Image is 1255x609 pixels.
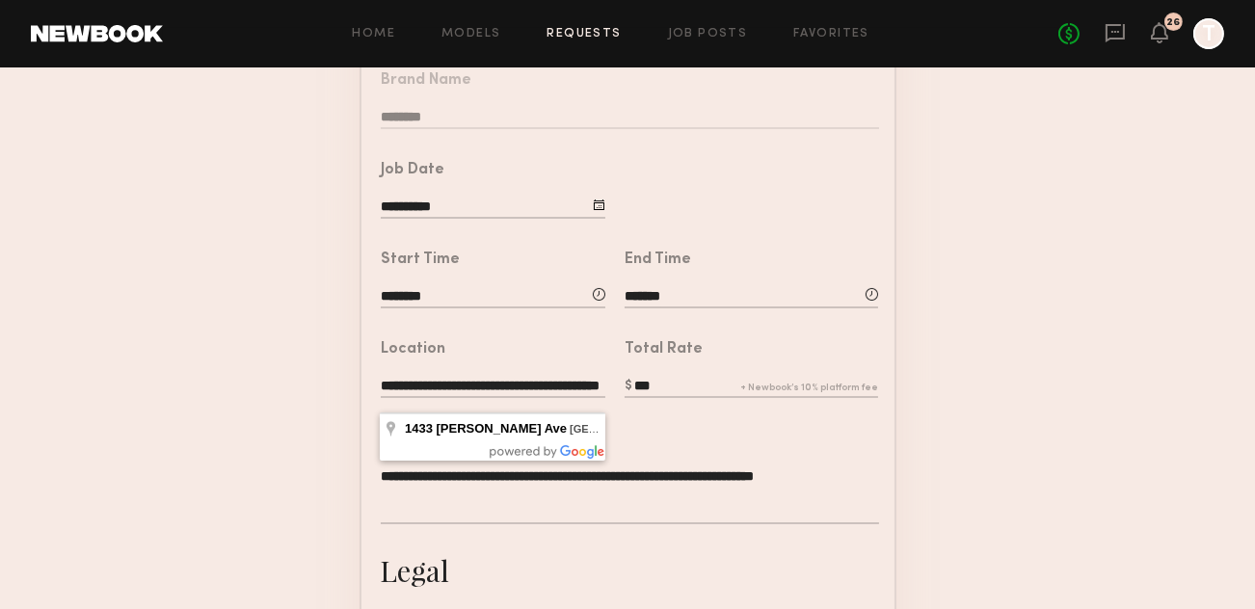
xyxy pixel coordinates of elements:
a: Requests [547,28,622,40]
span: , , [570,423,850,435]
div: Job Date [381,163,444,178]
div: Location [381,342,445,357]
span: 1433 [405,421,433,436]
div: 26 [1167,17,1181,28]
div: Total Rate [625,342,703,357]
div: End Time [625,252,691,268]
a: Home [353,28,396,40]
div: Start Time [381,252,460,268]
a: Job Posts [668,28,748,40]
a: Models [441,28,500,40]
span: [PERSON_NAME] Ave [437,421,568,436]
div: Legal [381,551,450,590]
a: Favorites [793,28,869,40]
span: [GEOGRAPHIC_DATA] [570,423,683,435]
a: T [1193,18,1224,49]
